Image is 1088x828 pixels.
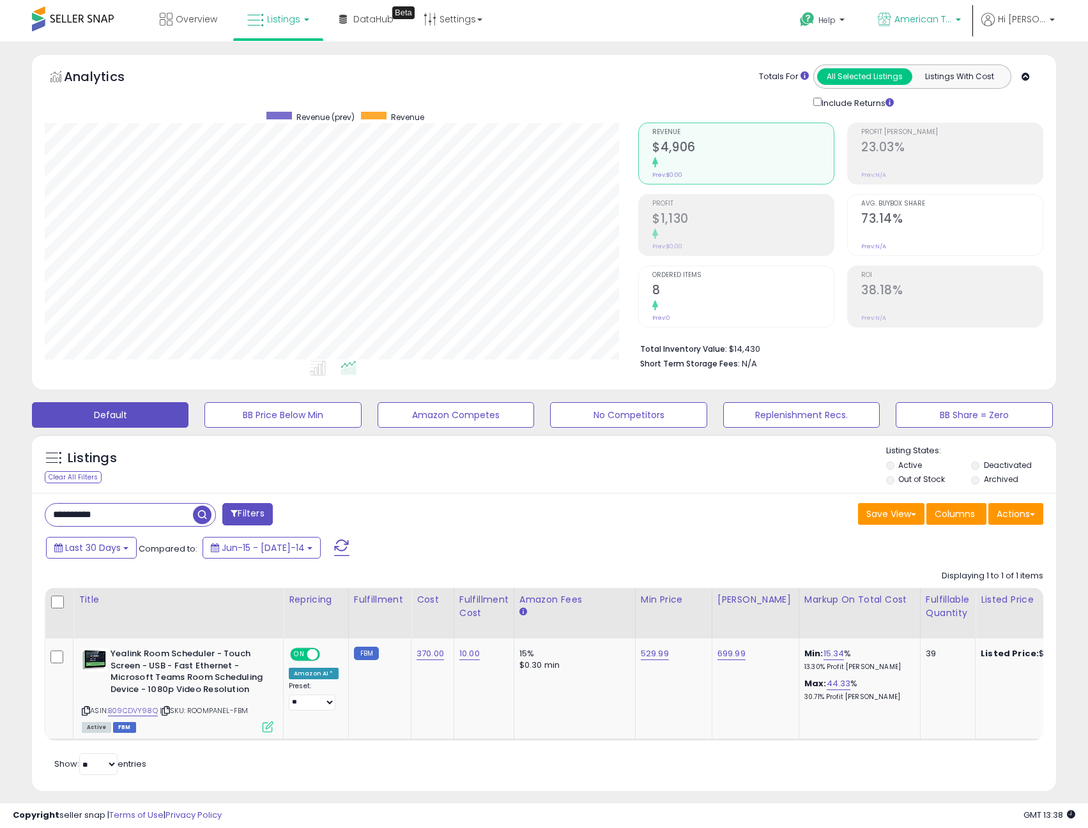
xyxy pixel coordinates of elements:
span: Hi [PERSON_NAME] [998,13,1046,26]
small: Prev: N/A [861,171,886,179]
span: Compared to: [139,543,197,555]
div: Fulfillable Quantity [926,593,970,620]
p: 30.71% Profit [PERSON_NAME] [804,693,910,702]
div: Fulfillment [354,593,406,606]
div: Totals For [759,71,809,83]
a: Help [790,2,857,41]
div: Title [79,593,278,606]
small: Prev: N/A [861,314,886,322]
div: Clear All Filters [45,471,102,483]
span: Revenue (prev) [296,112,355,123]
button: No Competitors [550,402,707,428]
div: $699.99 [981,648,1087,659]
button: Actions [988,503,1043,525]
div: Displaying 1 to 1 of 1 items [942,570,1043,582]
b: Max: [804,677,827,689]
b: Min: [804,647,824,659]
span: | SKU: ROOMPANEL-FBM [160,705,248,716]
label: Out of Stock [898,474,945,485]
div: Include Returns [804,95,909,110]
h2: $1,130 [652,211,834,229]
div: Markup on Total Cost [804,593,915,606]
b: Yealink Room Scheduler - Touch Screen - USB - Fast Ethernet - Microsoft Teams Room Scheduling Dev... [111,648,266,698]
span: 2025-08-14 13:38 GMT [1023,809,1075,821]
div: Repricing [289,593,343,606]
a: Privacy Policy [165,809,222,821]
div: seller snap | | [13,809,222,822]
span: Profit [652,200,834,207]
label: Active [898,460,922,470]
button: Last 30 Days [46,537,137,559]
label: Deactivated [984,460,1032,470]
div: Amazon AI * [289,668,339,679]
i: Get Help [799,11,815,27]
label: Archived [984,474,1018,485]
a: B09CDVY98Q [108,705,158,716]
span: Overview [176,13,217,26]
h2: 38.18% [861,283,1043,300]
div: ASIN: [82,648,273,731]
h2: 73.14% [861,211,1043,229]
button: Amazon Competes [378,402,534,428]
button: Listings With Cost [912,68,1007,85]
p: Listing States: [886,445,1056,457]
li: $14,430 [640,340,1034,356]
p: 13.30% Profit [PERSON_NAME] [804,663,910,672]
a: 529.99 [641,647,669,660]
div: 39 [926,648,965,659]
div: 15% [519,648,625,659]
div: Tooltip anchor [392,6,415,19]
div: [PERSON_NAME] [717,593,793,606]
span: DataHub [353,13,394,26]
span: Avg. Buybox Share [861,200,1043,207]
h2: 8 [652,283,834,300]
a: 44.33 [827,677,851,690]
span: Jun-15 - [DATE]-14 [222,541,305,554]
button: Jun-15 - [DATE]-14 [203,537,321,559]
div: Fulfillment Cost [459,593,509,620]
img: 41kHmt-8-dL._SL40_.jpg [82,648,107,672]
a: 699.99 [717,647,746,660]
div: $0.30 min [519,659,625,671]
button: Save View [858,503,924,525]
button: Replenishment Recs. [723,402,880,428]
small: Prev: $0.00 [652,171,682,179]
span: ON [291,649,307,660]
th: The percentage added to the cost of goods (COGS) that forms the calculator for Min & Max prices. [799,588,920,638]
span: OFF [318,649,339,660]
h5: Listings [68,449,117,467]
div: % [804,648,910,672]
a: 370.00 [417,647,444,660]
button: Filters [222,503,272,525]
button: All Selected Listings [817,68,912,85]
h2: 23.03% [861,140,1043,157]
span: FBM [113,722,136,733]
small: Prev: $0.00 [652,243,682,250]
span: Last 30 Days [65,541,121,554]
small: Prev: N/A [861,243,886,250]
button: BB Price Below Min [204,402,361,428]
div: Preset: [289,682,339,711]
a: 10.00 [459,647,480,660]
h5: Analytics [64,68,149,89]
button: Default [32,402,188,428]
div: Min Price [641,593,707,606]
span: Profit [PERSON_NAME] [861,129,1043,136]
a: Terms of Use [109,809,164,821]
div: % [804,678,910,702]
span: Revenue [391,112,424,123]
span: N/A [742,358,757,370]
button: BB Share = Zero [896,402,1052,428]
span: All listings currently available for purchase on Amazon [82,722,111,733]
button: Columns [926,503,986,525]
span: Ordered Items [652,272,834,279]
span: Revenue [652,129,834,136]
span: Show: entries [54,758,146,770]
small: Prev: 0 [652,314,670,322]
strong: Copyright [13,809,59,821]
a: Hi [PERSON_NAME] [981,13,1055,41]
span: Columns [935,508,975,520]
div: Cost [417,593,448,606]
div: Amazon Fees [519,593,630,606]
b: Listed Price: [981,647,1039,659]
